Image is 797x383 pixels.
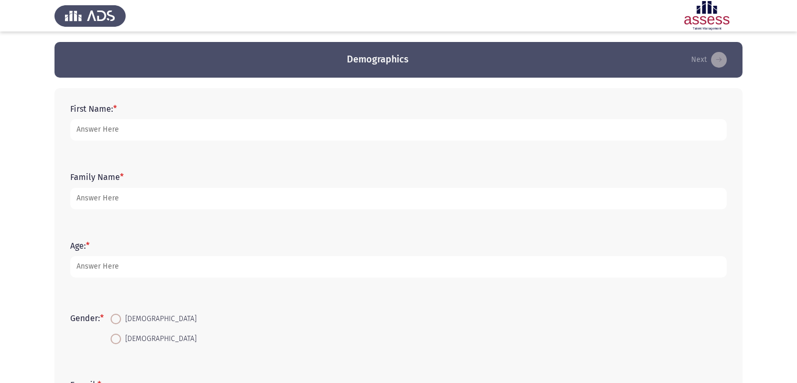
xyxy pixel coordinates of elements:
[121,313,196,325] span: [DEMOGRAPHIC_DATA]
[671,1,743,30] img: Assessment logo of ASSESS English Language Assessment (3 Module) (Ba - IB)
[70,119,727,141] input: add answer text
[121,333,196,345] span: [DEMOGRAPHIC_DATA]
[54,1,126,30] img: Assess Talent Management logo
[70,313,104,323] label: Gender:
[70,172,124,182] label: Family Name
[688,51,730,68] button: load next page
[70,188,727,209] input: add answer text
[70,241,90,251] label: Age:
[70,104,117,114] label: First Name:
[347,53,409,66] h3: Demographics
[70,256,727,278] input: add answer text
